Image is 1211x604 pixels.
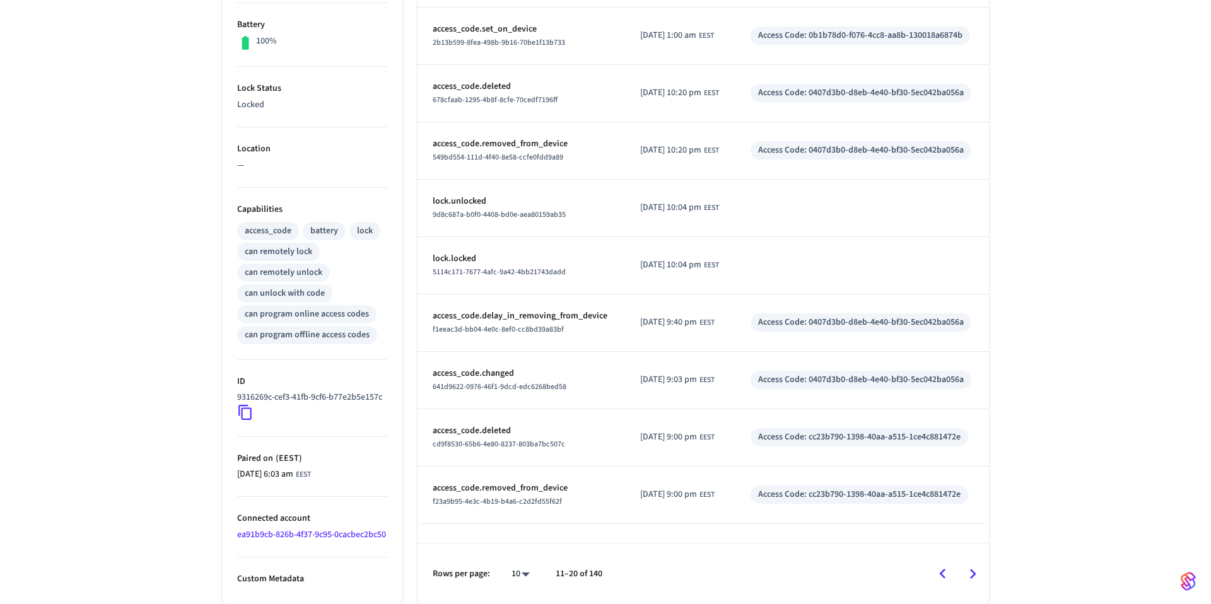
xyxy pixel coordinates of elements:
[256,35,277,48] p: 100%
[433,252,610,265] p: lock.locked
[433,567,490,581] p: Rows per page:
[704,260,719,271] span: EEST
[640,373,697,386] span: [DATE] 9:03 pm
[237,572,387,586] p: Custom Metadata
[433,80,610,93] p: access_code.deleted
[433,324,564,335] span: f1eeac3d-bb04-4e0c-8ef0-cc8bd39a83bf
[640,29,714,42] div: Europe/Kiev
[640,373,715,386] div: Europe/Kiev
[237,82,387,95] p: Lock Status
[433,310,610,323] p: access_code.delay_in_removing_from_device
[433,23,610,36] p: access_code.set_on_device
[699,489,715,501] span: EEST
[433,195,610,208] p: lock.unlocked
[237,468,293,481] span: [DATE] 6:03 am
[245,287,325,300] div: can unlock with code
[958,559,988,589] button: Go to next page
[237,203,387,216] p: Capabilities
[245,328,370,342] div: can program offline access codes
[433,137,610,151] p: access_code.removed_from_device
[640,258,719,272] div: Europe/Kiev
[237,528,386,541] a: ea91b9cb-826b-4f37-9c95-0cacbec2bc50
[699,30,714,42] span: EEST
[704,88,719,99] span: EEST
[704,145,719,156] span: EEST
[758,86,964,100] div: Access Code: 0407d3b0-d8eb-4e40-bf30-5ec042ba056a
[433,267,566,277] span: 5114c171-7677-4afc-9a42-4bb21743dadd
[245,245,312,258] div: can remotely lock
[245,224,291,238] div: access_code
[640,488,715,501] div: Europe/Kiev
[433,152,563,163] span: 549bd554-111d-4f40-8e58-ccfe0fdd9a89
[433,496,562,507] span: f23a9b95-4e3c-4b19-b4a6-c2d2fd55f62f
[433,37,565,48] span: 2b13b599-8fea-498b-9b16-70be1f13b733
[433,439,565,450] span: cd9f8530-65b6-4e80-8237-803ba7bc507c
[296,469,311,480] span: EEST
[758,144,964,157] div: Access Code: 0407d3b0-d8eb-4e40-bf30-5ec042ba056a
[699,432,715,443] span: EEST
[640,431,715,444] div: Europe/Kiev
[928,559,957,589] button: Go to previous page
[640,86,719,100] div: Europe/Kiev
[237,159,387,172] p: —
[433,381,566,392] span: 641d9622-0976-46f1-9dcd-edc6268bed58
[433,424,610,438] p: access_code.deleted
[237,142,387,156] p: Location
[758,373,964,386] div: Access Code: 0407d3b0-d8eb-4e40-bf30-5ec042ba056a
[640,258,701,272] span: [DATE] 10:04 pm
[433,209,566,220] span: 9d8c687a-b0f0-4408-bd0e-aea80159ab35
[704,202,719,214] span: EEST
[640,201,701,214] span: [DATE] 10:04 pm
[640,316,697,329] span: [DATE] 9:40 pm
[310,224,338,238] div: battery
[556,567,602,581] p: 11–20 of 140
[433,482,610,495] p: access_code.removed_from_device
[237,391,382,404] p: 9316269c-cef3-41fb-9cf6-b77e2b5e157c
[640,29,696,42] span: [DATE] 1:00 am
[245,266,322,279] div: can remotely unlock
[758,29,962,42] div: Access Code: 0b1b78d0-f076-4cc8-aa8b-130018a6874b
[640,201,719,214] div: Europe/Kiev
[640,144,701,157] span: [DATE] 10:20 pm
[505,565,535,583] div: 10
[237,452,387,465] p: Paired on
[640,431,697,444] span: [DATE] 9:00 pm
[237,375,387,388] p: ID
[1181,571,1196,591] img: SeamLogoGradient.69752ec5.svg
[237,468,311,481] div: Europe/Kiev
[433,367,610,380] p: access_code.changed
[433,95,558,105] span: 678cfaab-1295-4b8f-8cfe-70cedf7196ff
[758,488,961,501] div: Access Code: cc23b790-1398-40aa-a515-1ce4c881472e
[237,98,387,112] p: Locked
[237,18,387,32] p: Battery
[245,308,369,321] div: can program online access codes
[640,316,715,329] div: Europe/Kiev
[273,452,302,465] span: ( EEST )
[640,86,701,100] span: [DATE] 10:20 pm
[640,144,719,157] div: Europe/Kiev
[699,317,715,328] span: EEST
[758,431,961,444] div: Access Code: cc23b790-1398-40aa-a515-1ce4c881472e
[699,375,715,386] span: EEST
[357,224,373,238] div: lock
[237,512,387,525] p: Connected account
[640,488,697,501] span: [DATE] 9:00 pm
[758,316,964,329] div: Access Code: 0407d3b0-d8eb-4e40-bf30-5ec042ba056a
